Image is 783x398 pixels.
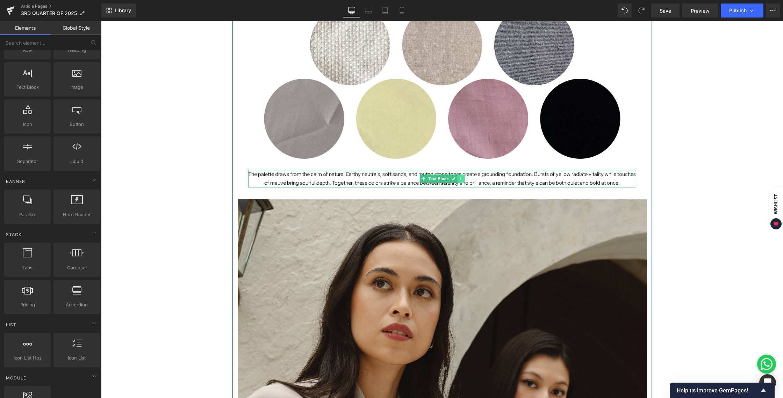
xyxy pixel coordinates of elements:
button: More [766,3,780,17]
a: Desktop [343,3,360,17]
span: Preview [691,7,710,14]
a: Expand / Collapse [356,154,364,162]
span: Publish [729,8,747,13]
a: Article Pages [21,3,101,9]
span: Icon List Hoz [6,354,49,362]
a: Global Style [51,21,101,35]
a: Tablet [377,3,394,17]
a: Preview [682,3,718,17]
span: Save [660,7,671,14]
span: Text Block [326,154,349,162]
span: Parallax [6,211,49,218]
span: Help us improve GemPages! [677,387,759,394]
a: Laptop [360,3,377,17]
span: Button [56,121,98,128]
span: Tabs [6,264,49,271]
a: Mobile [394,3,410,17]
span: Separator [6,158,49,165]
span: Liquid [56,158,98,165]
span: Text Block [6,84,49,91]
span: 3RD QUARTER OF 2025 [21,10,77,16]
button: Undo [618,3,632,17]
span: Stack [5,231,22,238]
button: Show survey - Help us improve GemPages! [677,386,768,395]
span: Image [56,84,98,91]
button: Redo [634,3,648,17]
button: Publish [721,3,763,17]
span: Pricing [6,301,49,308]
span: Icon [6,121,49,128]
span: List [5,321,17,328]
div: Open Intercom Messenger [759,374,776,391]
span: Hero Banner [56,211,98,218]
span: Carousel [56,264,98,271]
a: New Library [101,3,136,17]
span: Module [5,375,27,381]
span: Accordion [56,301,98,308]
span: Icon List [56,354,98,362]
span: Library [115,7,131,14]
span: Banner [5,178,26,185]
